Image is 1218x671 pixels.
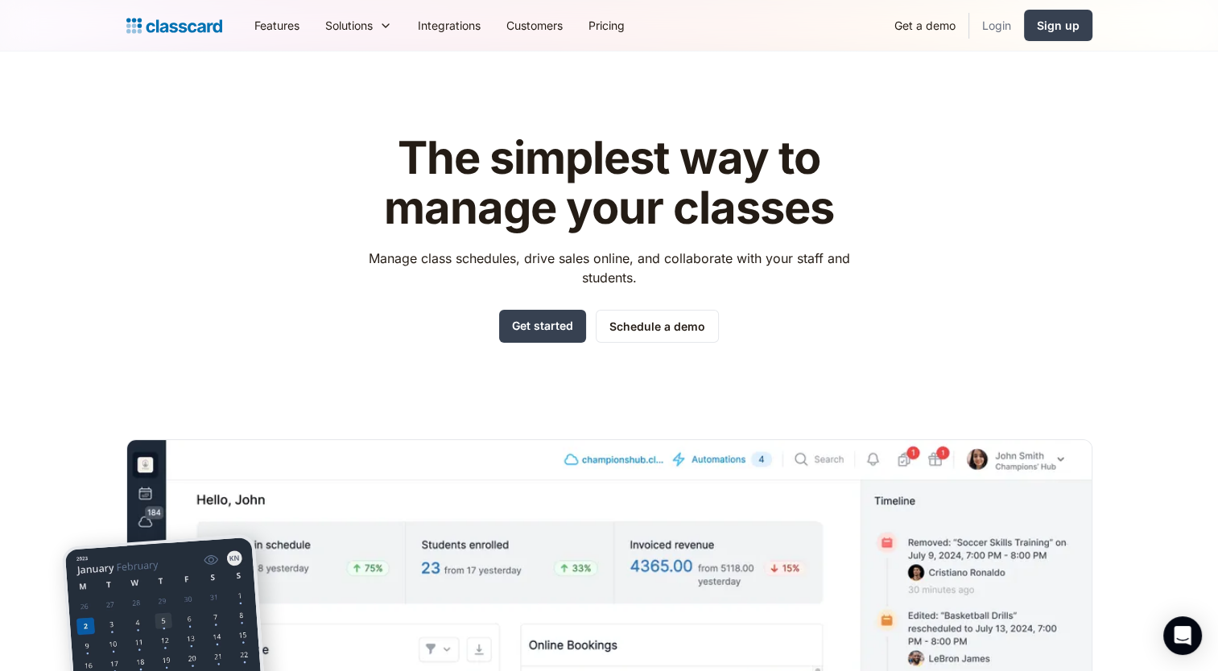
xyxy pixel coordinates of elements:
a: Sign up [1024,10,1092,41]
a: Get a demo [882,7,968,43]
a: Features [242,7,312,43]
a: Pricing [576,7,638,43]
h1: The simplest way to manage your classes [353,134,865,233]
div: Sign up [1037,17,1080,34]
div: Solutions [312,7,405,43]
a: Schedule a demo [596,310,719,343]
a: Login [969,7,1024,43]
a: Get started [499,310,586,343]
div: Open Intercom Messenger [1163,616,1202,655]
a: Customers [493,7,576,43]
p: Manage class schedules, drive sales online, and collaborate with your staff and students. [353,249,865,287]
a: Integrations [405,7,493,43]
a: home [126,14,222,37]
div: Solutions [325,17,373,34]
